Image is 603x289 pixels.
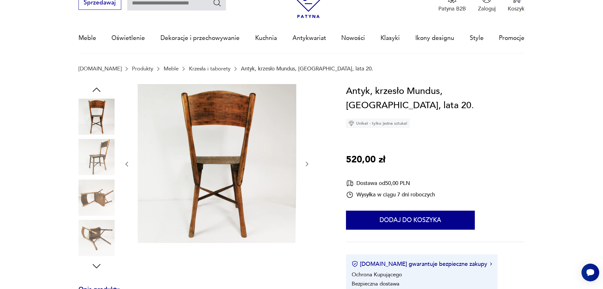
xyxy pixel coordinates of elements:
[292,23,326,53] a: Antykwariat
[346,179,354,187] img: Ikona dostawy
[352,261,358,267] img: Ikona certyfikatu
[415,23,454,53] a: Ikony designu
[160,23,240,53] a: Dekoracje i przechowywanie
[79,139,115,175] img: Zdjęcie produktu Antyk, krzesło Mundus, Austria, lata 20.
[346,211,475,230] button: Dodaj do koszyka
[111,23,145,53] a: Oświetlenie
[490,262,492,266] img: Ikona strzałki w prawo
[352,260,492,268] button: [DOMAIN_NAME] gwarantuje bezpieczne zakupy
[132,66,153,72] a: Produkty
[79,180,115,216] img: Zdjęcie produktu Antyk, krzesło Mundus, Austria, lata 20.
[438,5,466,12] p: Patyna B2B
[380,23,400,53] a: Klasyki
[346,84,524,113] h1: Antyk, krzesło Mundus, [GEOGRAPHIC_DATA], lata 20.
[241,66,373,72] p: Antyk, krzesło Mundus, [GEOGRAPHIC_DATA], lata 20.
[189,66,230,72] a: Krzesła i taborety
[255,23,277,53] a: Kuchnia
[346,191,435,199] div: Wysyłka w ciągu 7 dni roboczych
[508,5,524,12] p: Koszyk
[470,23,484,53] a: Style
[499,23,524,53] a: Promocje
[79,1,121,6] a: Sprzedawaj
[79,220,115,256] img: Zdjęcie produktu Antyk, krzesło Mundus, Austria, lata 20.
[346,153,385,167] p: 520,00 zł
[349,121,354,126] img: Ikona diamentu
[79,99,115,135] img: Zdjęcie produktu Antyk, krzesło Mundus, Austria, lata 20.
[352,271,402,278] li: Ochrona Kupującego
[581,264,599,281] iframe: Smartsupp widget button
[346,179,435,187] div: Dostawa od 50,00 PLN
[79,66,122,72] a: [DOMAIN_NAME]
[478,5,496,12] p: Zaloguj
[164,66,179,72] a: Meble
[346,119,410,128] div: Unikat - tylko jedna sztuka!
[352,280,399,287] li: Bezpieczna dostawa
[341,23,365,53] a: Nowości
[138,84,296,243] img: Zdjęcie produktu Antyk, krzesło Mundus, Austria, lata 20.
[79,23,96,53] a: Meble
